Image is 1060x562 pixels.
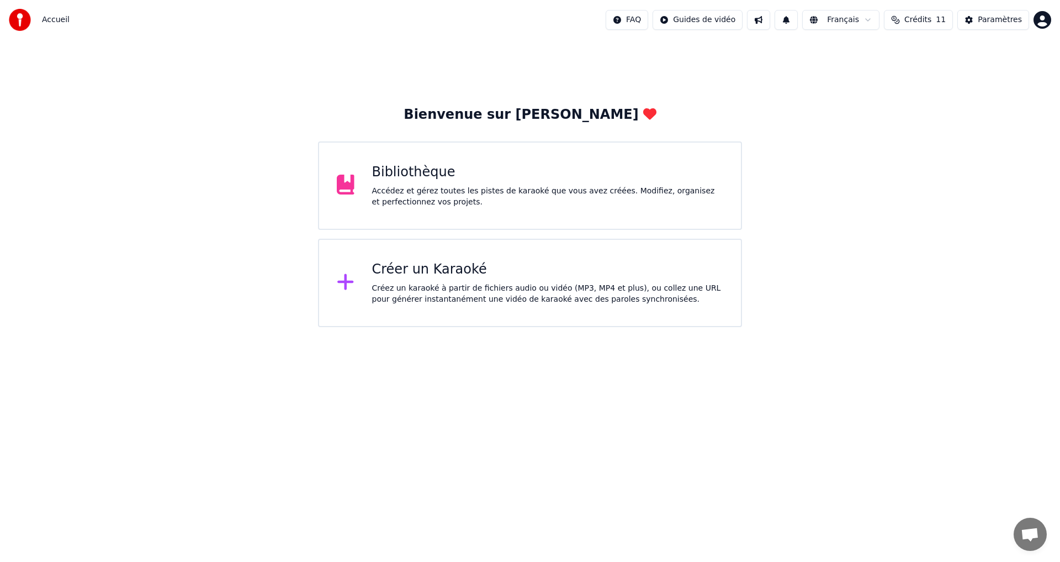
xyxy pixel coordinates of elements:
[978,14,1022,25] div: Paramètres
[606,10,648,30] button: FAQ
[9,9,31,31] img: youka
[372,186,724,208] div: Accédez et gérez toutes les pistes de karaoké que vous avez créées. Modifiez, organisez et perfec...
[42,14,70,25] span: Accueil
[957,10,1029,30] button: Paramètres
[372,164,724,181] div: Bibliothèque
[404,106,656,124] div: Bienvenue sur [PERSON_NAME]
[936,14,946,25] span: 11
[884,10,953,30] button: Crédits11
[1014,518,1047,551] div: Ouvrir le chat
[42,14,70,25] nav: breadcrumb
[372,261,724,279] div: Créer un Karaoké
[372,283,724,305] div: Créez un karaoké à partir de fichiers audio ou vidéo (MP3, MP4 et plus), ou collez une URL pour g...
[653,10,743,30] button: Guides de vidéo
[904,14,931,25] span: Crédits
